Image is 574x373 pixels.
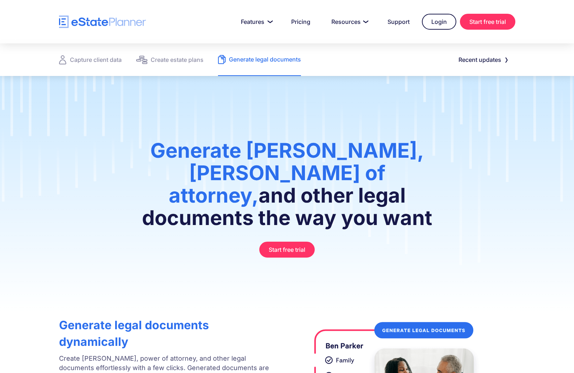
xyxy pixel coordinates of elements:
[323,14,375,29] a: Resources
[59,318,209,349] strong: Generate legal documents dynamically
[59,16,146,28] a: home
[259,242,315,258] a: Start free trial
[70,55,122,65] div: Capture client data
[422,14,456,30] a: Login
[282,14,319,29] a: Pricing
[232,14,279,29] a: Features
[136,43,204,76] a: Create estate plans
[458,55,501,65] div: Recent updates
[450,52,515,67] a: Recent updates
[151,55,204,65] div: Create estate plans
[59,43,122,76] a: Capture client data
[126,139,448,236] h1: and other legal documents the way you want
[218,43,301,76] a: Generate legal documents
[460,14,515,30] a: Start free trial
[229,54,301,64] div: Generate legal documents
[150,138,424,208] span: Generate [PERSON_NAME], [PERSON_NAME] of attorney,
[379,14,418,29] a: Support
